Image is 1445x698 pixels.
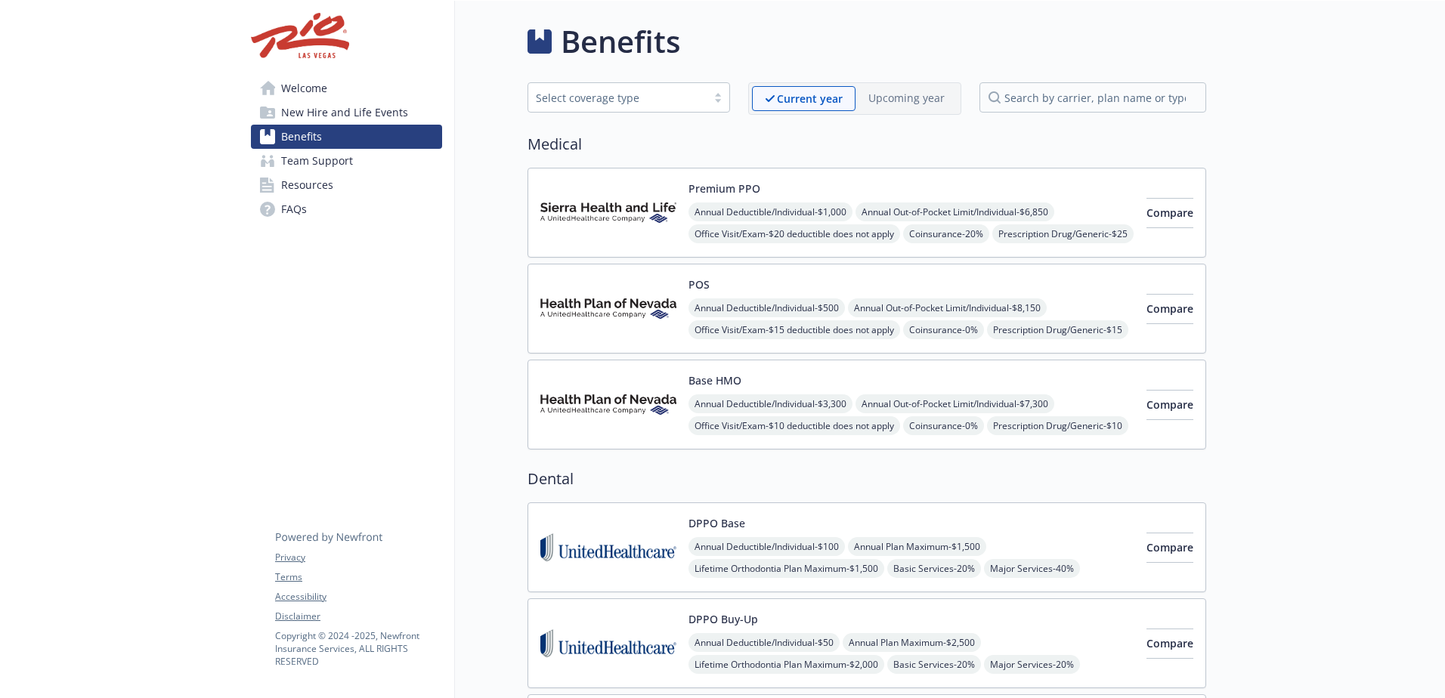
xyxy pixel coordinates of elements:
span: Lifetime Orthodontia Plan Maximum - $2,000 [688,655,884,674]
h2: Dental [528,468,1206,490]
img: Sierra Health and Life Insurance Co Inc carrier logo [540,181,676,245]
span: Resources [281,173,333,197]
button: POS [688,276,710,292]
p: Copyright © 2024 - 2025 , Newfront Insurance Services, ALL RIGHTS RESERVED [275,629,441,668]
span: Coinsurance - 0% [903,416,984,435]
span: Annual Deductible/Individual - $50 [688,633,840,652]
a: New Hire and Life Events [251,100,442,125]
span: Annual Plan Maximum - $1,500 [848,537,986,556]
span: Office Visit/Exam - $15 deductible does not apply [688,320,900,339]
span: Major Services - 40% [984,559,1080,578]
h1: Benefits [561,19,680,64]
a: Welcome [251,76,442,100]
span: Prescription Drug/Generic - $10 [987,416,1128,435]
span: Annual Out-of-Pocket Limit/Individual - $7,300 [856,394,1054,413]
span: Team Support [281,149,353,173]
span: New Hire and Life Events [281,100,408,125]
a: FAQs [251,197,442,221]
img: Health Plan of Nevada, Inc. carrier logo [540,372,676,437]
span: Compare [1146,301,1193,316]
img: United Healthcare Insurance Company carrier logo [540,515,676,579]
button: DPPO Buy-Up [688,611,758,627]
span: FAQs [281,197,307,221]
img: Health Plan of Nevada, Inc. carrier logo [540,276,676,341]
p: Current year [777,91,843,107]
button: Compare [1146,198,1193,228]
span: Welcome [281,76,327,100]
span: Annual Out-of-Pocket Limit/Individual - $8,150 [848,298,1047,317]
a: Team Support [251,149,442,173]
button: Compare [1146,390,1193,420]
span: Basic Services - 20% [887,559,981,578]
span: Annual Out-of-Pocket Limit/Individual - $6,850 [856,202,1054,221]
span: Compare [1146,205,1193,220]
span: Lifetime Orthodontia Plan Maximum - $1,500 [688,559,884,578]
span: Basic Services - 20% [887,655,981,674]
button: Compare [1146,629,1193,659]
span: Coinsurance - 0% [903,320,984,339]
span: Annual Deductible/Individual - $1,000 [688,202,852,221]
p: Upcoming year [868,90,945,106]
span: Annual Deductible/Individual - $3,300 [688,394,852,413]
span: Benefits [281,125,322,149]
h2: Medical [528,133,1206,156]
span: Upcoming year [856,86,958,111]
span: Prescription Drug/Generic - $25 [992,224,1134,243]
span: Coinsurance - 20% [903,224,989,243]
button: Compare [1146,294,1193,324]
a: Disclaimer [275,610,441,623]
span: Office Visit/Exam - $10 deductible does not apply [688,416,900,435]
img: United Healthcare Insurance Company carrier logo [540,611,676,675]
span: Compare [1146,540,1193,554]
button: DPPO Base [688,515,745,531]
span: Prescription Drug/Generic - $15 [987,320,1128,339]
span: Annual Plan Maximum - $2,500 [843,633,981,652]
span: Compare [1146,636,1193,650]
div: Select coverage type [536,90,699,106]
a: Resources [251,173,442,197]
a: Privacy [275,551,441,564]
input: search by carrier, plan name or type [979,82,1206,113]
button: Base HMO [688,372,741,388]
span: Major Services - 20% [984,655,1080,674]
span: Annual Deductible/Individual - $500 [688,298,845,317]
button: Compare [1146,533,1193,563]
a: Accessibility [275,590,441,604]
a: Terms [275,570,441,584]
span: Compare [1146,397,1193,412]
a: Benefits [251,125,442,149]
span: Office Visit/Exam - $20 deductible does not apply [688,224,900,243]
button: Premium PPO [688,181,760,196]
span: Annual Deductible/Individual - $100 [688,537,845,556]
